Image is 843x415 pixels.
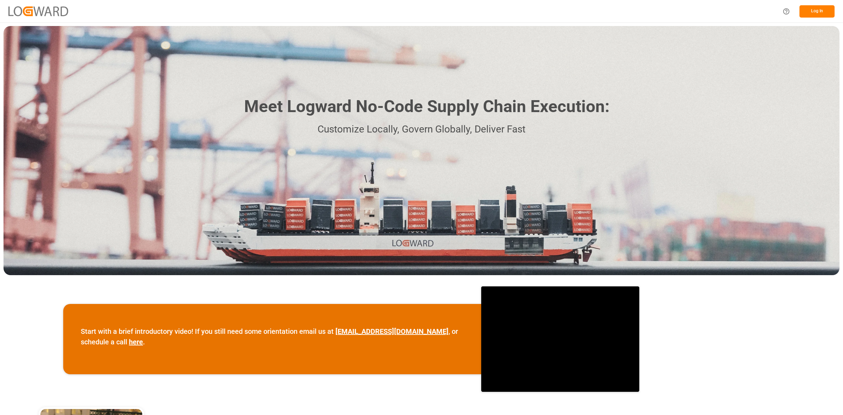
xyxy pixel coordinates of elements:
[778,4,794,19] button: Help Center
[234,122,609,137] p: Customize Locally, Govern Globally, Deliver Fast
[8,6,68,16] img: Logward_new_orange.png
[799,5,835,18] button: Log In
[81,326,464,347] p: Start with a brief introductory video! If you still need some orientation email us at , or schedu...
[244,94,609,119] h1: Meet Logward No-Code Supply Chain Execution:
[129,338,143,346] a: here
[335,327,449,336] a: [EMAIL_ADDRESS][DOMAIN_NAME]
